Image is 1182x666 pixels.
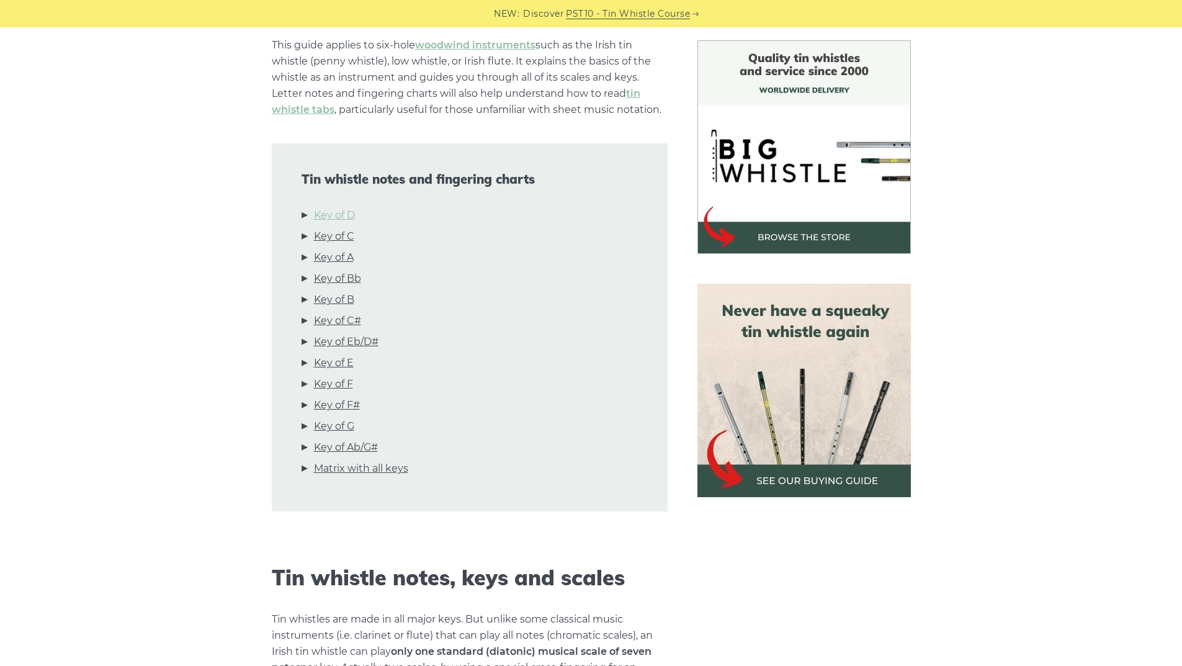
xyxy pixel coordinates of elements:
[314,292,354,308] a: Key of B
[272,37,668,118] p: This guide applies to six-hole such as the Irish tin whistle (penny whistle), low whistle, or Iri...
[523,7,564,21] span: Discover
[302,172,638,187] span: Tin whistle notes and fingering charts
[314,439,378,456] a: Key of Ab/G#
[314,461,408,477] a: Matrix with all keys
[314,355,354,371] a: Key of E
[314,271,361,287] a: Key of Bb
[697,40,911,254] img: BigWhistle Tin Whistle Store
[314,313,361,329] a: Key of C#
[314,250,354,266] a: Key of A
[272,565,668,591] h2: Tin whistle notes, keys and scales
[697,284,911,497] img: tin whistle buying guide
[494,7,519,21] span: NEW:
[566,7,690,21] a: PST10 - Tin Whistle Course
[314,376,353,392] a: Key of F
[314,207,355,223] a: Key of D
[415,39,535,51] a: woodwind instruments
[314,397,360,413] a: Key of F#
[314,334,378,350] a: Key of Eb/D#
[314,228,354,245] a: Key of C
[314,418,354,434] a: Key of G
